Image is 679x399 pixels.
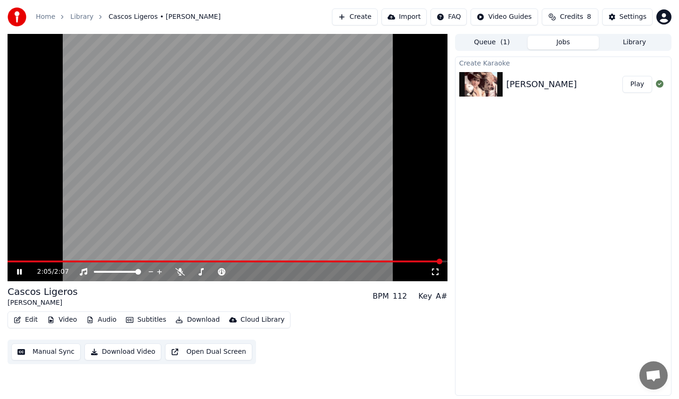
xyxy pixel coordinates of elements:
button: Download [172,313,224,326]
button: Settings [602,8,653,25]
span: 8 [587,12,591,22]
a: Home [36,12,55,22]
button: Open Dual Screen [165,343,252,360]
div: Cascos Ligeros [8,285,78,298]
a: Library [70,12,93,22]
span: 2:07 [54,267,69,277]
div: [PERSON_NAME] [8,298,78,308]
nav: breadcrumb [36,12,221,22]
span: 2:05 [37,267,52,277]
div: Create Karaoke [455,57,671,68]
button: Audio [83,313,120,326]
div: [PERSON_NAME] [506,78,577,91]
button: Play [622,76,652,93]
span: Cascos Ligeros • [PERSON_NAME] [108,12,221,22]
div: BPM [373,291,389,302]
button: Video Guides [471,8,538,25]
button: Video [43,313,81,326]
div: Open chat [639,361,668,390]
img: youka [8,8,26,26]
div: Key [418,291,432,302]
button: Subtitles [122,313,170,326]
span: ( 1 ) [500,38,510,47]
button: Queue [456,36,528,49]
button: FAQ [431,8,467,25]
button: Library [599,36,670,49]
div: Cloud Library [240,315,284,325]
div: 112 [393,291,407,302]
button: Create [332,8,378,25]
span: Credits [560,12,583,22]
button: Credits8 [542,8,598,25]
button: Import [381,8,427,25]
div: A# [436,291,447,302]
button: Jobs [528,36,599,49]
div: Settings [620,12,646,22]
div: / [37,267,60,277]
button: Manual Sync [11,343,81,360]
button: Download Video [84,343,161,360]
button: Edit [10,313,41,326]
